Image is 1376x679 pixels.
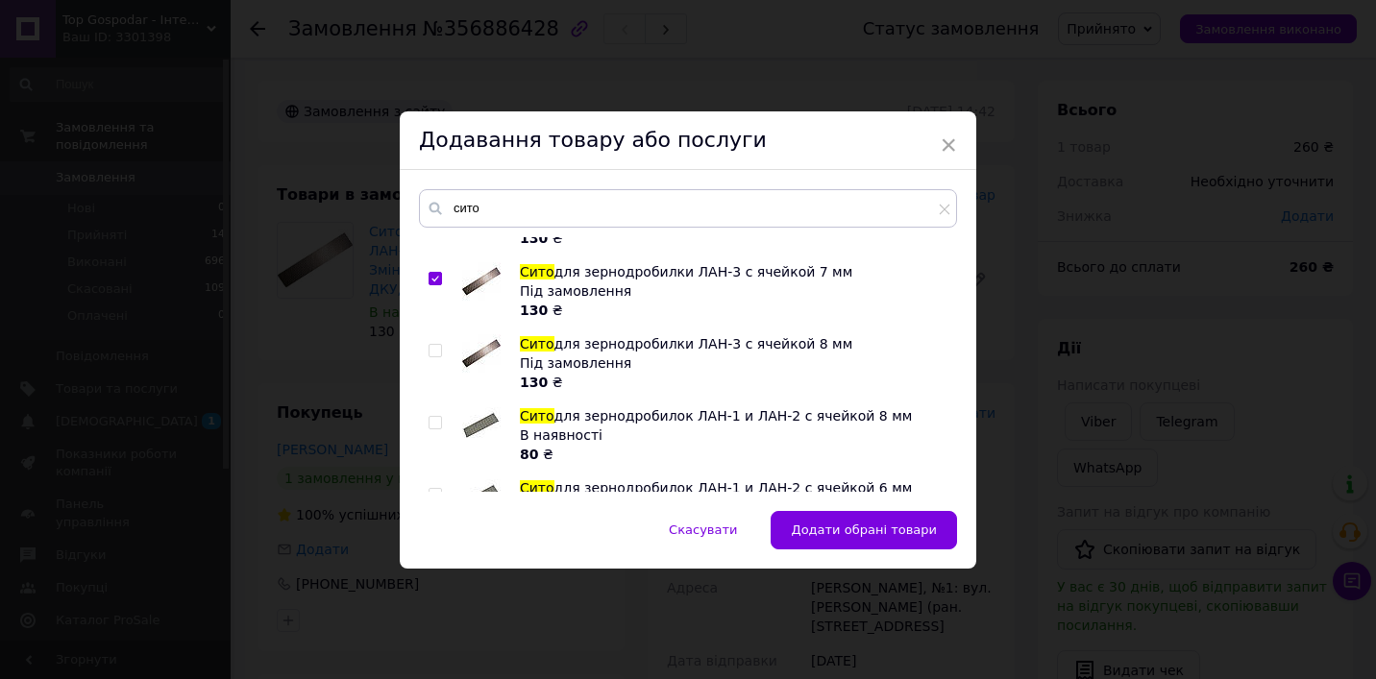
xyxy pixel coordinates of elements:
[669,522,737,537] span: Скасувати
[554,480,913,496] span: для зернодробилок ЛАН-1 и ЛАН-2 с ячейкой 6 мм
[520,281,946,301] div: Під замовлення
[520,447,538,462] b: 80
[462,262,501,301] img: Сито для зернодробилки ЛАН-3 с ячейкой 7 мм
[520,353,946,373] div: Під замовлення
[791,522,937,537] span: Додати обрані товари
[520,425,946,445] div: В наявності
[554,264,853,279] span: для зернодробилки ЛАН-3 с ячейкой 7 мм
[400,111,976,170] div: Додавання товару або послуги
[520,303,548,318] b: 130
[520,301,946,320] div: ₴
[462,479,501,516] img: Сито для зернодробилок ЛАН-1 и ЛАН-2 с ячейкой 6 мм
[649,511,757,549] button: Скасувати
[520,480,554,496] span: Сито
[771,511,957,549] button: Додати обрані товари
[520,375,548,390] b: 130
[520,229,946,248] div: ₴
[554,336,853,352] span: для зернодробилки ЛАН-3 с ячейкой 8 мм
[462,407,501,444] img: Сито для зернодробилок ЛАН-1 и ЛАН-2 с ячейкой 8 мм
[520,408,554,424] span: Сито
[520,264,554,279] span: Сито
[520,373,946,392] div: ₴
[419,189,957,228] input: Пошук за товарами та послугами
[520,445,946,464] div: ₴
[520,336,554,352] span: Сито
[462,334,501,373] img: Сито для зернодробилки ЛАН-3 с ячейкой 8 мм
[554,408,913,424] span: для зернодробилок ЛАН-1 и ЛАН-2 с ячейкой 8 мм
[940,129,957,161] span: ×
[520,230,548,246] b: 130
